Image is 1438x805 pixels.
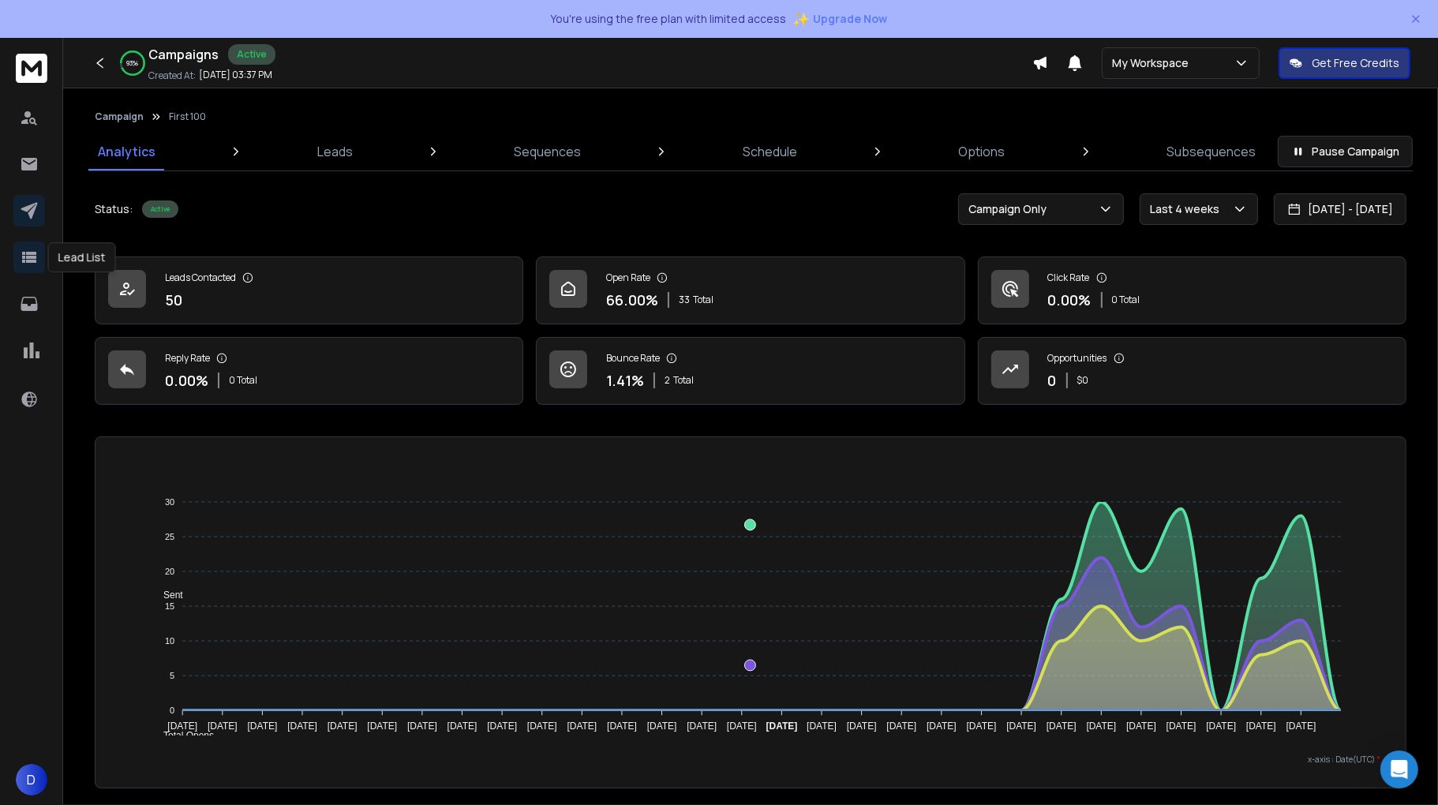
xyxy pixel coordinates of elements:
p: 50 [165,289,182,311]
button: D [16,764,47,796]
p: Last 4 weeks [1150,201,1226,217]
p: Options [958,142,1005,161]
a: Sequences [504,133,590,170]
a: Schedule [733,133,807,170]
tspan: [DATE] [488,721,518,732]
tspan: [DATE] [967,721,997,732]
tspan: 25 [165,532,174,541]
p: Bounce Rate [606,352,660,365]
span: Total [673,374,694,387]
p: Campaign Only [968,201,1053,217]
p: My Workspace [1112,55,1195,71]
a: Open Rate66.00%33Total [536,256,964,324]
span: Sent [152,590,183,601]
tspan: [DATE] [1246,721,1276,732]
p: Sequences [514,142,581,161]
p: x-axis : Date(UTC) [121,754,1380,766]
tspan: [DATE] [807,721,837,732]
a: Click Rate0.00%0 Total [978,256,1406,324]
tspan: 15 [165,601,174,611]
p: 66.00 % [606,289,658,311]
div: Active [142,200,178,218]
p: [DATE] 03:37 PM [199,69,272,81]
tspan: [DATE] [448,721,477,732]
tspan: [DATE] [527,721,557,732]
p: Leads Contacted [165,271,236,284]
a: Leads Contacted50 [95,256,523,324]
p: $ 0 [1077,374,1089,387]
a: Options [949,133,1014,170]
span: 2 [665,374,670,387]
p: Reply Rate [165,352,210,365]
button: Pause Campaign [1278,136,1413,167]
span: ✨ [793,8,811,30]
div: Active [228,44,275,65]
tspan: [DATE] [288,721,318,732]
tspan: [DATE] [1207,721,1237,732]
a: Opportunities0$0 [978,337,1406,405]
tspan: [DATE] [1286,721,1316,732]
button: [DATE] - [DATE] [1274,193,1406,225]
p: Open Rate [606,271,650,284]
p: 1.41 % [606,369,644,391]
tspan: [DATE] [248,721,278,732]
tspan: [DATE] [1007,721,1037,732]
tspan: [DATE] [847,721,877,732]
p: 0 Total [229,374,257,387]
tspan: 10 [165,636,174,646]
span: Total [693,294,713,306]
tspan: [DATE] [927,721,957,732]
p: Status: [95,201,133,217]
tspan: [DATE] [887,721,917,732]
a: Analytics [88,133,165,170]
tspan: [DATE] [766,721,798,732]
tspan: [DATE] [168,721,198,732]
span: Upgrade Now [814,11,888,27]
p: 93 % [127,58,139,68]
span: Total Opens [152,730,214,741]
tspan: [DATE] [1167,721,1196,732]
p: 0.00 % [165,369,208,391]
tspan: 30 [165,497,174,507]
tspan: [DATE] [608,721,638,732]
tspan: [DATE] [368,721,398,732]
tspan: [DATE] [328,721,358,732]
tspan: [DATE] [208,721,238,732]
p: Get Free Credits [1312,55,1399,71]
p: 0 Total [1112,294,1140,306]
p: You're using the free plan with limited access [551,11,787,27]
p: Opportunities [1048,352,1107,365]
a: Subsequences [1157,133,1265,170]
p: Click Rate [1048,271,1090,284]
tspan: 20 [165,567,174,576]
p: Schedule [743,142,797,161]
button: ✨Upgrade Now [793,3,888,35]
span: 33 [679,294,690,306]
tspan: [DATE] [1127,721,1157,732]
a: Leads [308,133,362,170]
p: 0 [1048,369,1057,391]
button: Get Free Credits [1279,47,1410,79]
tspan: [DATE] [687,721,717,732]
button: Campaign [95,110,144,123]
tspan: 5 [170,671,175,680]
tspan: [DATE] [1087,721,1117,732]
div: Open Intercom Messenger [1380,751,1418,788]
p: Leads [317,142,353,161]
p: First 100 [169,110,206,123]
tspan: 0 [170,706,175,715]
h1: Campaigns [148,45,219,64]
a: Reply Rate0.00%0 Total [95,337,523,405]
a: Bounce Rate1.41%2Total [536,337,964,405]
p: Analytics [98,142,155,161]
tspan: [DATE] [727,721,757,732]
p: Subsequences [1167,142,1256,161]
tspan: [DATE] [1047,721,1077,732]
tspan: [DATE] [567,721,597,732]
tspan: [DATE] [407,721,437,732]
p: Created At: [148,69,196,82]
p: 0.00 % [1048,289,1092,311]
div: Lead List [48,242,116,272]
